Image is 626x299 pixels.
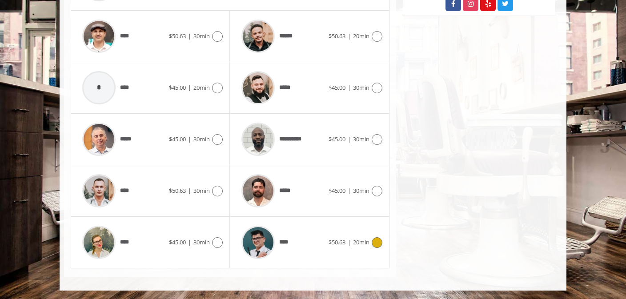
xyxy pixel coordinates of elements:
[348,187,351,195] span: |
[329,32,345,40] span: $50.63
[193,238,210,246] span: 30min
[193,135,210,143] span: 30min
[353,187,369,195] span: 30min
[188,32,191,40] span: |
[353,238,369,246] span: 20min
[348,238,351,246] span: |
[348,84,351,92] span: |
[188,84,191,92] span: |
[169,84,186,92] span: $45.00
[193,84,210,92] span: 20min
[193,32,210,40] span: 30min
[329,238,345,246] span: $50.63
[353,84,369,92] span: 30min
[353,135,369,143] span: 30min
[193,187,210,195] span: 30min
[169,32,186,40] span: $50.63
[348,135,351,143] span: |
[348,32,351,40] span: |
[329,84,345,92] span: $45.00
[329,187,345,195] span: $45.00
[188,187,191,195] span: |
[188,135,191,143] span: |
[169,238,186,246] span: $45.00
[329,135,345,143] span: $45.00
[353,32,369,40] span: 20min
[188,238,191,246] span: |
[169,135,186,143] span: $45.00
[169,187,186,195] span: $50.63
